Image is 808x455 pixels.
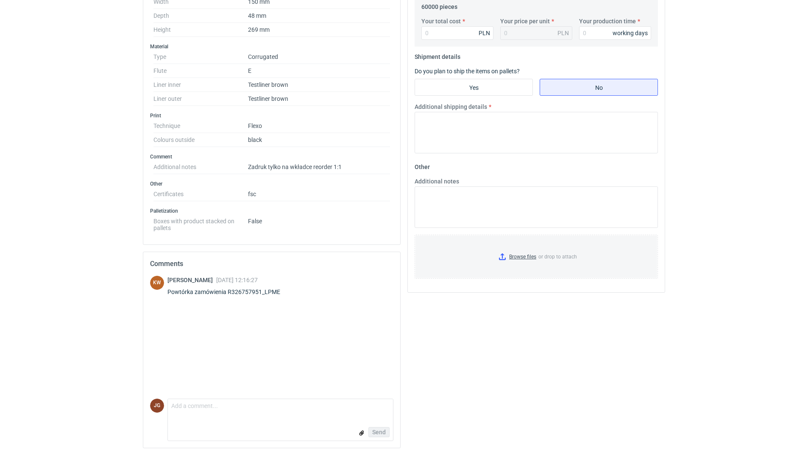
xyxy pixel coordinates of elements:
dt: Boxes with product stacked on pallets [153,214,248,231]
legend: Shipment details [415,50,460,60]
label: No [540,79,658,96]
dd: Zadruk tylko na wkładce reorder 1:1 [248,160,390,174]
div: working days [613,29,648,37]
dd: False [248,214,390,231]
input: 0 [579,26,651,40]
dt: Depth [153,9,248,23]
span: Send [372,429,386,435]
div: PLN [479,29,490,37]
input: 0 [421,26,493,40]
h2: Comments [150,259,393,269]
dd: black [248,133,390,147]
div: Klaudia Wiśniewska [150,276,164,290]
button: Send [368,427,390,437]
dt: Colours outside [153,133,248,147]
legend: Other [415,160,430,170]
label: or drop to attach [415,235,658,278]
label: Additional notes [415,177,459,186]
div: Joanna Grobelna [150,399,164,413]
dt: Type [153,50,248,64]
dt: Liner inner [153,78,248,92]
label: Do you plan to ship the items on pallets? [415,68,520,75]
label: Your production time [579,17,636,25]
div: Powtórka zamówienia R326757951_LPME [167,288,290,296]
dd: Testliner brown [248,78,390,92]
h3: Material [150,43,393,50]
dt: Height [153,23,248,37]
dd: E [248,64,390,78]
h3: Palletization [150,208,393,214]
h3: Print [150,112,393,119]
dd: Flexo [248,119,390,133]
span: [PERSON_NAME] [167,277,216,283]
span: [DATE] 12:16:27 [216,277,258,283]
dd: fsc [248,187,390,201]
dd: 48 mm [248,9,390,23]
dt: Flute [153,64,248,78]
div: PLN [557,29,569,37]
dt: Technique [153,119,248,133]
label: Yes [415,79,533,96]
dd: 269 mm [248,23,390,37]
h3: Other [150,180,393,187]
label: Your price per unit [500,17,550,25]
figcaption: JG [150,399,164,413]
dd: Testliner brown [248,92,390,106]
dt: Additional notes [153,160,248,174]
figcaption: KW [150,276,164,290]
label: Your total cost [421,17,461,25]
dt: Liner outer [153,92,248,106]
h3: Comment [150,153,393,160]
dt: Certificates [153,187,248,201]
dd: Corrugated [248,50,390,64]
label: Additional shipping details [415,103,487,111]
